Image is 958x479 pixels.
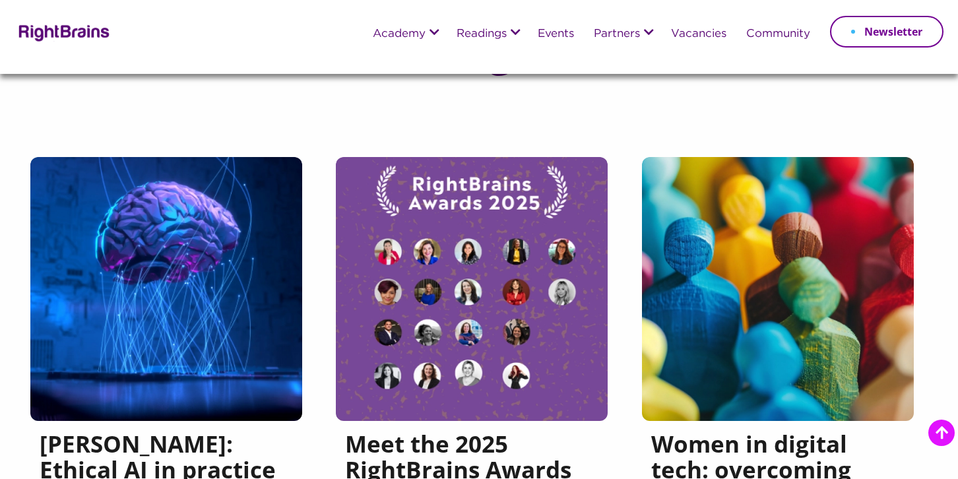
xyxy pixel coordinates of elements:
[373,28,426,40] a: Academy
[594,28,640,40] a: Partners
[671,28,726,40] a: Vacancies
[538,28,574,40] a: Events
[830,16,943,48] a: Newsletter
[746,28,810,40] a: Community
[15,22,110,42] img: Rightbrains
[457,28,507,40] a: Readings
